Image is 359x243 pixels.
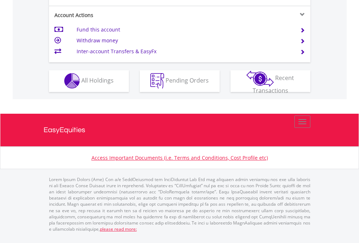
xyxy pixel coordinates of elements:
[166,76,209,84] span: Pending Orders
[44,114,316,146] a: EasyEquities
[231,70,310,92] button: Recent Transactions
[77,35,291,46] td: Withdraw money
[77,24,291,35] td: Fund this account
[49,70,129,92] button: All Holdings
[64,73,80,89] img: holdings-wht.png
[253,74,294,95] span: Recent Transactions
[81,76,114,84] span: All Holdings
[100,226,137,232] a: please read more:
[246,71,274,87] img: transactions-zar-wht.png
[150,73,164,89] img: pending_instructions-wht.png
[49,176,310,232] p: Lorem Ipsum Dolors (Ame) Con a/e SeddOeiusmod tem InciDiduntut Lab Etd mag aliquaen admin veniamq...
[77,46,291,57] td: Inter-account Transfers & EasyFx
[140,70,220,92] button: Pending Orders
[91,154,268,161] a: Access Important Documents (i.e. Terms and Conditions, Cost Profile etc)
[49,12,180,19] div: Account Actions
